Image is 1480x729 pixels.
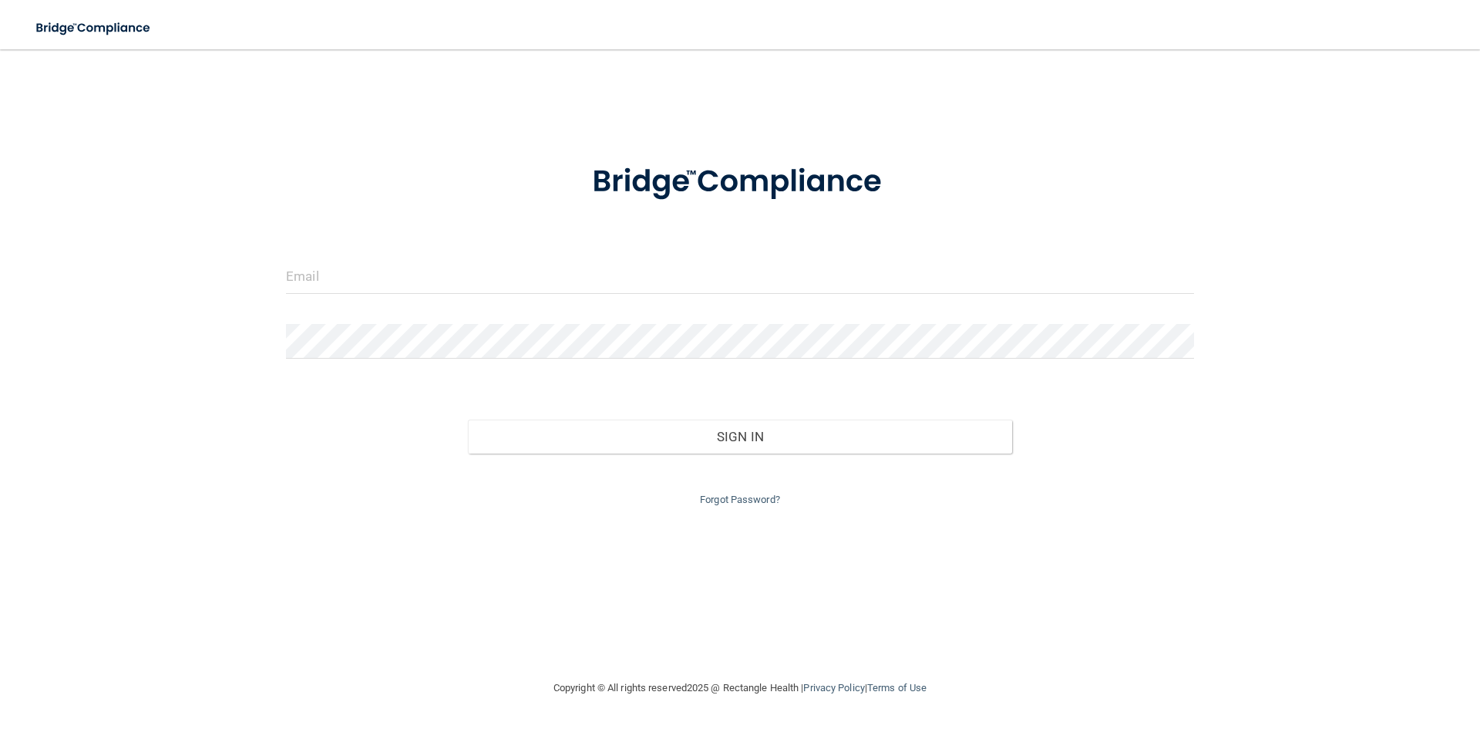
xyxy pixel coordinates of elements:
[560,142,920,222] img: bridge_compliance_login_screen.278c3ca4.svg
[286,259,1194,294] input: Email
[468,420,1013,454] button: Sign In
[459,663,1021,713] div: Copyright © All rights reserved 2025 @ Rectangle Health | |
[23,12,165,44] img: bridge_compliance_login_screen.278c3ca4.svg
[700,494,780,505] a: Forgot Password?
[867,682,927,694] a: Terms of Use
[803,682,864,694] a: Privacy Policy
